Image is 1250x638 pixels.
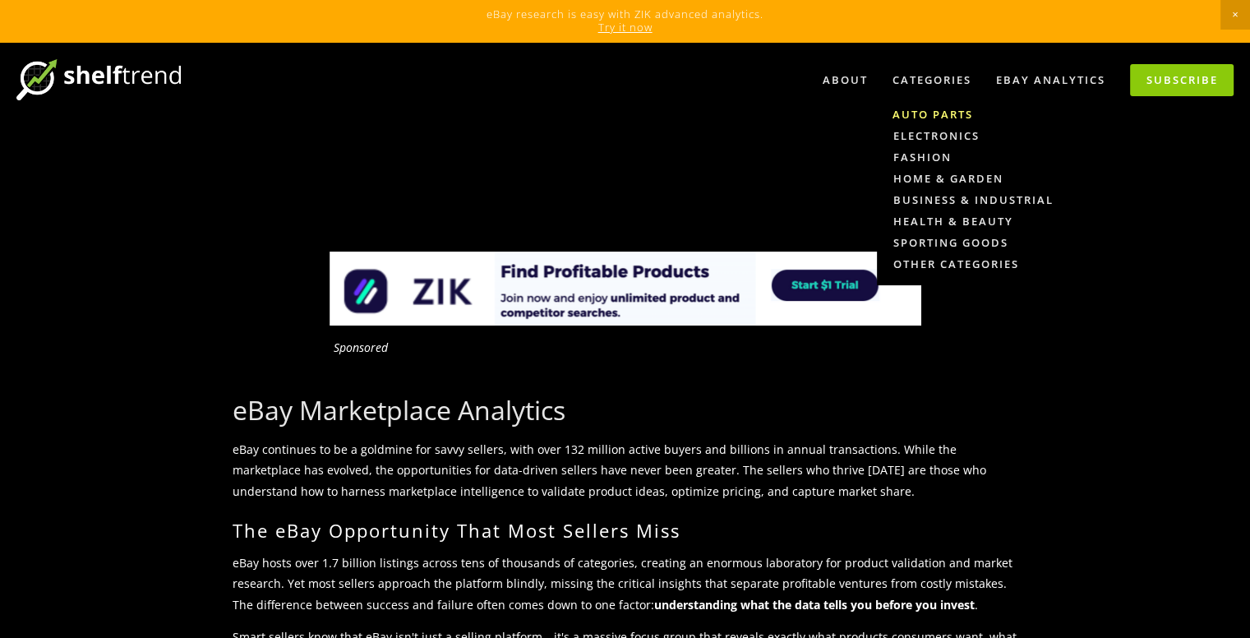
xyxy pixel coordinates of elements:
img: ShelfTrend [16,59,181,100]
a: Sporting Goods [877,232,1069,253]
a: Other Categories [877,253,1069,275]
a: eBay Analytics [985,67,1116,94]
a: Subscribe [1130,64,1234,96]
p: eBay hosts over 1.7 billion listings across tens of thousands of categories, creating an enormous... [233,552,1018,615]
a: Health & Beauty [877,210,1069,232]
a: Home & Garden [877,168,1069,189]
strong: understanding what the data tells you before you invest [654,597,975,613]
h1: eBay Marketplace Analytics [233,395,1018,426]
a: About [812,67,879,94]
a: Fashion [877,146,1069,168]
p: eBay continues to be a goldmine for savvy sellers, with over 132 million active buyers and billio... [233,439,1018,502]
a: Try it now [598,20,653,35]
a: Auto Parts [877,104,1069,125]
a: Business & Industrial [877,189,1069,210]
a: Electronics [877,125,1069,146]
em: Sponsored [334,340,388,355]
h2: The eBay Opportunity That Most Sellers Miss [233,520,1018,541]
div: Categories [882,67,982,94]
